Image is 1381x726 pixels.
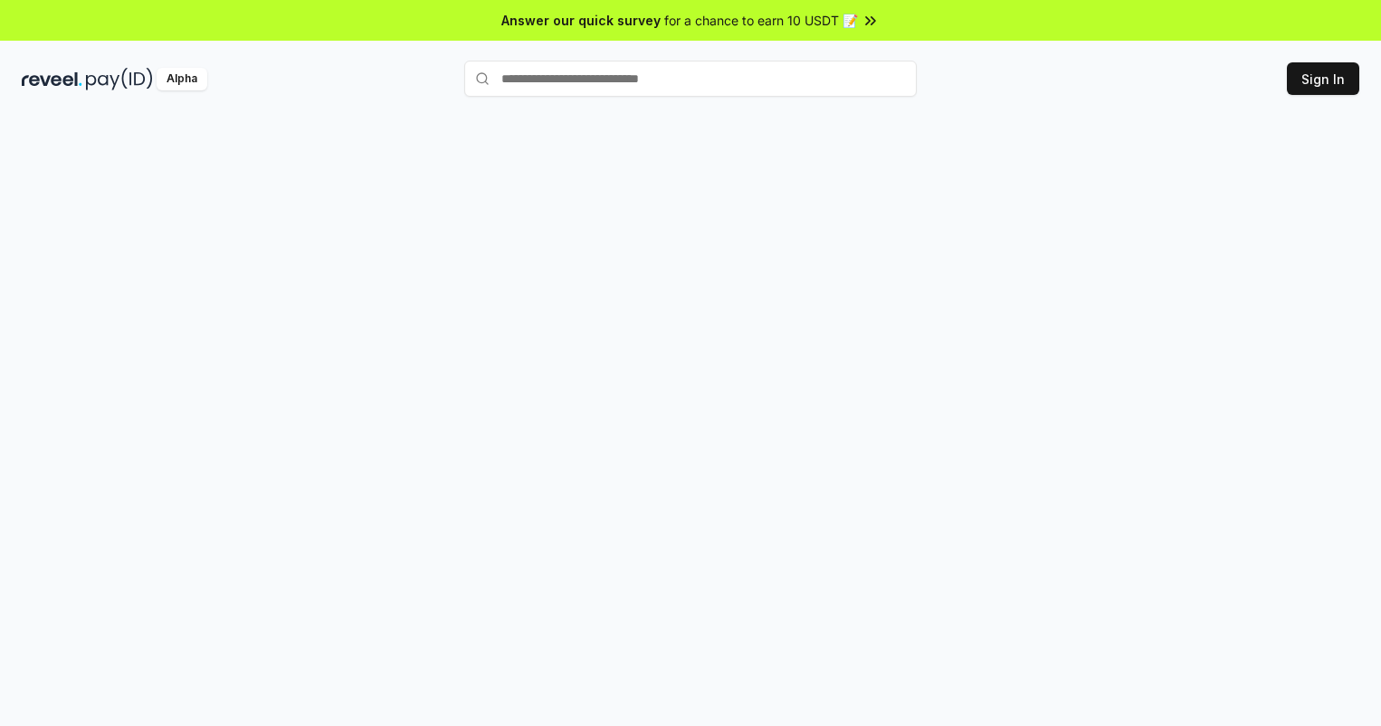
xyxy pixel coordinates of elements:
span: Answer our quick survey [501,11,661,30]
span: for a chance to earn 10 USDT 📝 [664,11,858,30]
img: pay_id [86,68,153,90]
button: Sign In [1287,62,1359,95]
div: Alpha [157,68,207,90]
img: reveel_dark [22,68,82,90]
